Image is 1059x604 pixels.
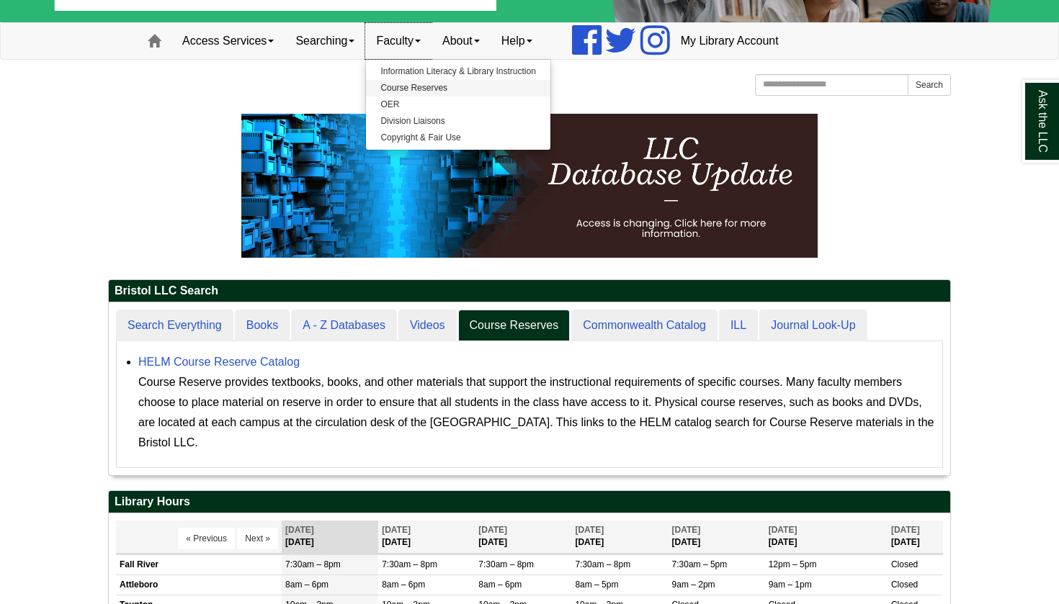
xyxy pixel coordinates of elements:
a: Division Liaisons [366,113,550,130]
span: 12pm – 5pm [769,559,817,569]
button: Search [908,74,951,96]
a: Search Everything [116,310,233,342]
span: [DATE] [672,525,701,535]
th: [DATE] [378,520,475,553]
button: Next » [237,528,278,549]
th: [DATE] [669,520,765,553]
a: Books [235,310,290,342]
a: A - Z Databases [291,310,397,342]
th: [DATE] [282,520,378,553]
span: [DATE] [285,525,314,535]
span: [DATE] [478,525,507,535]
h2: Library Hours [109,491,950,513]
span: [DATE] [891,525,920,535]
th: [DATE] [571,520,668,553]
a: Commonwealth Catalog [571,310,718,342]
span: 7:30am – 8pm [285,559,341,569]
a: Journal Look-Up [759,310,867,342]
span: 8am – 5pm [575,580,618,590]
a: Faculty [365,23,432,59]
th: [DATE] [765,520,888,553]
span: [DATE] [769,525,797,535]
span: Closed [891,580,918,590]
img: HTML tutorial [241,114,818,258]
span: 8am – 6pm [478,580,522,590]
th: [DATE] [888,520,943,553]
span: 9am – 1pm [769,580,812,590]
td: Attleboro [116,574,282,595]
a: Copyright & Fair Use [366,130,550,146]
a: Help [491,23,543,59]
h2: Bristol LLC Search [109,280,950,302]
a: HELM Course Reserve Catalog [138,356,300,368]
span: 8am – 6pm [382,580,425,590]
a: ILL [719,310,758,342]
a: Course Reserves [366,80,550,96]
span: [DATE] [575,525,604,535]
div: Course Reserve provides textbooks, books, and other materials that support the instructional requ... [138,372,935,453]
span: Closed [891,559,918,569]
a: OER [366,96,550,113]
span: 7:30am – 8pm [575,559,630,569]
td: Fall River [116,554,282,574]
span: 9am – 2pm [672,580,715,590]
span: 8am – 6pm [285,580,329,590]
span: [DATE] [382,525,411,535]
span: 7:30am – 8pm [478,559,534,569]
a: Access Services [171,23,285,59]
a: Videos [398,310,457,342]
button: « Previous [178,528,235,549]
th: [DATE] [475,520,571,553]
a: About [432,23,491,59]
a: My Library Account [670,23,790,59]
a: Course Reserves [458,310,571,342]
span: 7:30am – 8pm [382,559,437,569]
a: Information Literacy & Library Instruction [366,63,550,80]
a: Searching [285,23,365,59]
span: 7:30am – 5pm [672,559,728,569]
